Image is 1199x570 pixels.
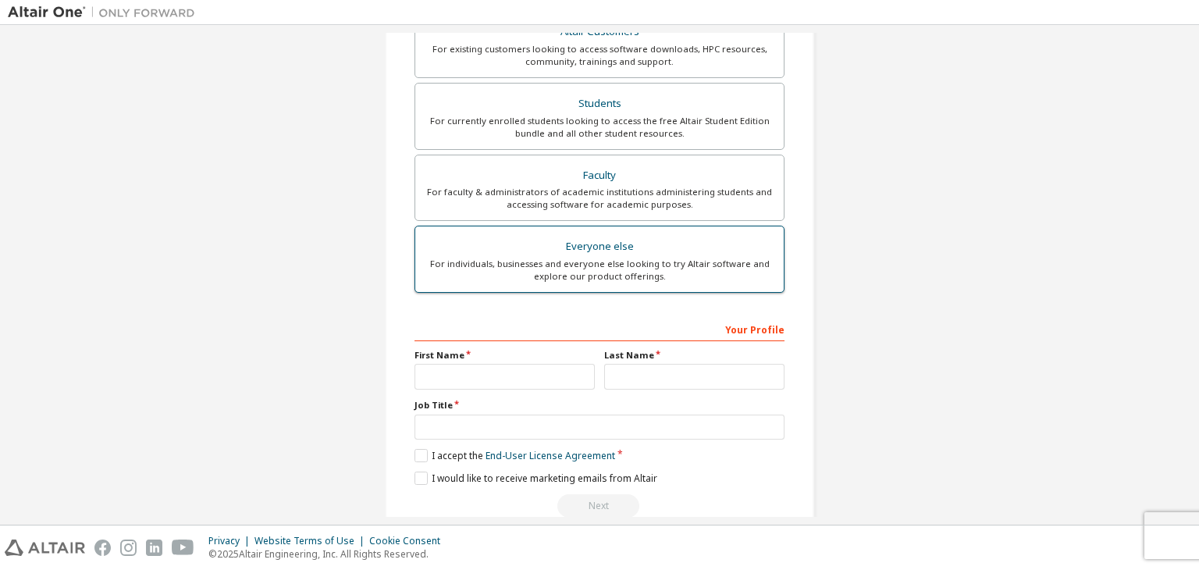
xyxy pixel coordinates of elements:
div: Privacy [208,535,254,547]
img: altair_logo.svg [5,540,85,556]
div: Read and acccept EULA to continue [414,494,785,518]
label: Job Title [414,399,785,411]
p: © 2025 Altair Engineering, Inc. All Rights Reserved. [208,547,450,561]
div: For individuals, businesses and everyone else looking to try Altair software and explore our prod... [425,258,774,283]
label: Last Name [604,349,785,362]
div: Faculty [425,165,774,187]
img: youtube.svg [172,540,194,556]
div: For faculty & administrators of academic institutions administering students and accessing softwa... [425,186,774,211]
div: Everyone else [425,236,774,258]
img: facebook.svg [94,540,111,556]
label: First Name [414,349,595,362]
div: For currently enrolled students looking to access the free Altair Student Edition bundle and all ... [425,115,774,140]
div: For existing customers looking to access software downloads, HPC resources, community, trainings ... [425,43,774,68]
label: I accept the [414,449,615,462]
div: Your Profile [414,316,785,341]
div: Cookie Consent [369,535,450,547]
div: Students [425,93,774,115]
img: instagram.svg [120,540,137,556]
img: linkedin.svg [146,540,162,556]
div: Website Terms of Use [254,535,369,547]
img: Altair One [8,5,203,20]
a: End-User License Agreement [486,449,615,462]
label: I would like to receive marketing emails from Altair [414,472,657,485]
